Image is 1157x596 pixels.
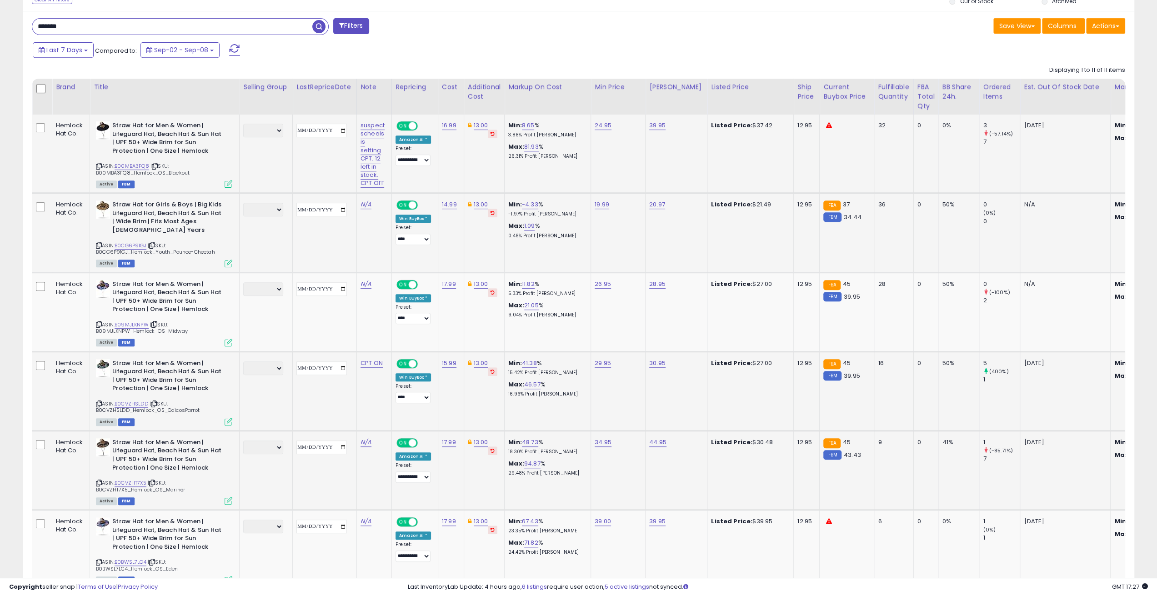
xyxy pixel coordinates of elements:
a: 13.00 [474,359,488,368]
div: $21.49 [711,200,786,209]
div: Hemlock Hat Co. [56,200,83,217]
p: 15.42% Profit [PERSON_NAME] [508,370,584,376]
span: 2025-09-16 17:27 GMT [1112,582,1148,591]
a: 26.95 [595,280,611,289]
img: 41R5Pnk2wCL._SL40_.jpg [96,200,110,219]
div: 36 [878,200,906,209]
span: Compared to: [95,46,137,55]
p: 18.30% Profit [PERSON_NAME] [508,449,584,455]
div: 28 [878,280,906,288]
a: 21.05 [524,301,539,310]
div: 50% [942,200,972,209]
small: (0%) [983,526,996,533]
b: Listed Price: [711,200,752,209]
b: Max: [508,301,524,310]
button: Columns [1042,18,1085,34]
p: 24.42% Profit [PERSON_NAME] [508,549,584,556]
span: | SKU: B09MJLKNPW_Hemlock_OS_Midway [96,321,188,335]
a: B09MJLKNPW [115,321,149,329]
div: Amazon AI * [396,452,431,461]
a: 39.95 [649,517,666,526]
div: 0% [942,121,972,130]
a: 24.95 [595,121,611,130]
img: 41l8hlcKnaL._SL40_.jpg [96,280,110,298]
span: 45 [843,280,851,288]
span: FBM [118,260,135,267]
div: 32 [878,121,906,130]
small: (-57.14%) [989,130,1013,137]
div: Listed Price [711,82,790,92]
div: Title [94,82,235,92]
div: Preset: [396,383,431,404]
div: $27.00 [711,359,786,367]
a: 16.99 [442,121,456,130]
div: % [508,222,584,239]
div: % [508,200,584,217]
p: [DATE] [1024,121,1103,130]
span: | SKU: B0CVZHT7X5_Hemlock_OS_Mariner [96,479,185,493]
div: ASIN: [96,200,232,266]
div: Fulfillable Quantity [878,82,909,101]
span: | SKU: B0BWSL7LC4_Hemlock_OS_Eden [96,558,178,572]
p: 29.48% Profit [PERSON_NAME] [508,470,584,476]
strong: Max: [1114,451,1130,459]
div: Hemlock Hat Co. [56,121,83,138]
strong: Min: [1114,280,1128,288]
img: 41I7kBroHvL._SL40_.jpg [96,359,110,377]
b: Straw Hat for Men & Women | Lifeguard Hat, Beach Hat & Sun Hat | UPF 50+ Wide Brim for Sun Protec... [112,280,223,316]
img: 31bvLK3dquL._SL40_.jpg [96,121,110,140]
div: $37.42 [711,121,786,130]
a: 67.43 [522,517,538,526]
span: Columns [1048,21,1077,30]
div: Preset: [396,462,431,483]
div: % [508,381,584,397]
div: Note [361,82,388,92]
div: 41% [942,438,972,446]
span: FBM [118,418,135,426]
b: Min: [508,121,522,130]
p: [DATE] [1024,517,1103,526]
span: All listings currently available for purchase on Amazon [96,418,117,426]
div: % [508,438,584,455]
div: Amazon AI * [396,135,431,144]
p: -1.97% Profit [PERSON_NAME] [508,211,584,217]
strong: Copyright [9,582,42,591]
div: Preset: [396,541,431,562]
div: Win BuyBox * [396,373,431,381]
div: 0 [917,438,932,446]
span: 39.95 [844,371,860,380]
strong: Min: [1114,438,1128,446]
b: Straw Hat for Men & Women | Lifeguard Hat, Beach Hat & Sun Hat | UPF 50+ Wide Brim for Sun Protec... [112,438,223,474]
div: % [508,280,584,297]
span: ON [397,360,409,367]
a: 1.09 [524,221,535,230]
p: 23.35% Profit [PERSON_NAME] [508,528,584,534]
b: Min: [508,200,522,209]
span: FBM [118,339,135,346]
div: Amazon AI * [396,531,431,540]
div: 0 [983,280,1020,288]
p: 0.48% Profit [PERSON_NAME] [508,233,584,239]
a: 6 listings [522,582,547,591]
div: Ship Price [797,82,816,101]
div: $27.00 [711,280,786,288]
div: LastRepriceDate [296,82,353,92]
span: OFF [416,518,431,526]
small: FBM [823,450,841,460]
strong: Min: [1114,200,1128,209]
div: [PERSON_NAME] [649,82,703,92]
div: 0 [917,200,932,209]
div: Win BuyBox * [396,294,431,302]
b: Straw Hat for Men & Women | Lifeguard Hat, Beach Hat & Sun Hat | UPF 50+ Wide Brim for Sun Protec... [112,359,223,395]
div: ASIN: [96,280,232,346]
div: 9 [878,438,906,446]
p: 9.04% Profit [PERSON_NAME] [508,312,584,318]
span: OFF [416,122,431,130]
a: N/A [361,200,371,209]
b: Listed Price: [711,517,752,526]
a: B00MBA3FQ8 [115,162,149,170]
div: % [508,539,584,556]
b: Max: [508,221,524,230]
small: FBA [823,359,840,369]
div: Current Buybox Price [823,82,870,101]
